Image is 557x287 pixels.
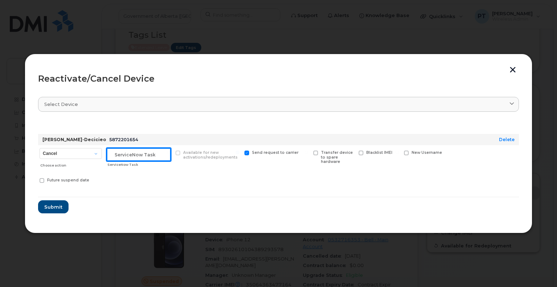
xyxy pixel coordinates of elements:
input: New Username [395,151,399,154]
span: Transfer device to spare hardware [321,150,353,164]
span: Send request to carrier [252,150,298,155]
div: Reactivate/Cancel Device [38,74,519,83]
span: 5872201654 [109,137,138,142]
div: Choose action [40,160,102,168]
span: New Username [412,150,442,155]
span: Available for new activations/redeployments [183,150,238,160]
input: Transfer device to spare hardware [305,151,308,154]
input: Available for new activations/redeployments [167,151,170,154]
strong: [PERSON_NAME]-Decicieo [42,137,106,142]
div: ServiceNow Task [107,162,171,168]
input: Blacklist IMEI [350,151,354,154]
a: Delete [499,137,515,142]
span: Blacklist IMEI [366,150,392,155]
input: ServiceNow Task [107,148,171,161]
input: Send request to carrier [236,151,239,154]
